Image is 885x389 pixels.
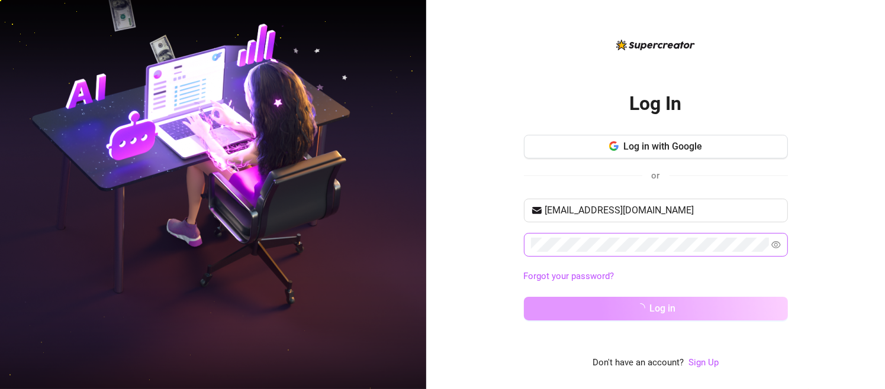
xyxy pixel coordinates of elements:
[524,270,788,284] a: Forgot your password?
[616,40,695,50] img: logo-BBDzfeDw.svg
[524,135,788,158] button: Log in with Google
[593,356,684,370] span: Don't have an account?
[524,271,614,281] a: Forgot your password?
[771,240,781,249] span: eye
[623,141,702,152] span: Log in with Google
[630,92,682,116] h2: Log In
[688,357,719,368] a: Sign Up
[650,303,676,314] span: Log in
[688,356,719,370] a: Sign Up
[524,297,788,320] button: Log in
[652,170,660,181] span: or
[545,203,781,218] input: Your email
[635,303,646,313] span: loading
